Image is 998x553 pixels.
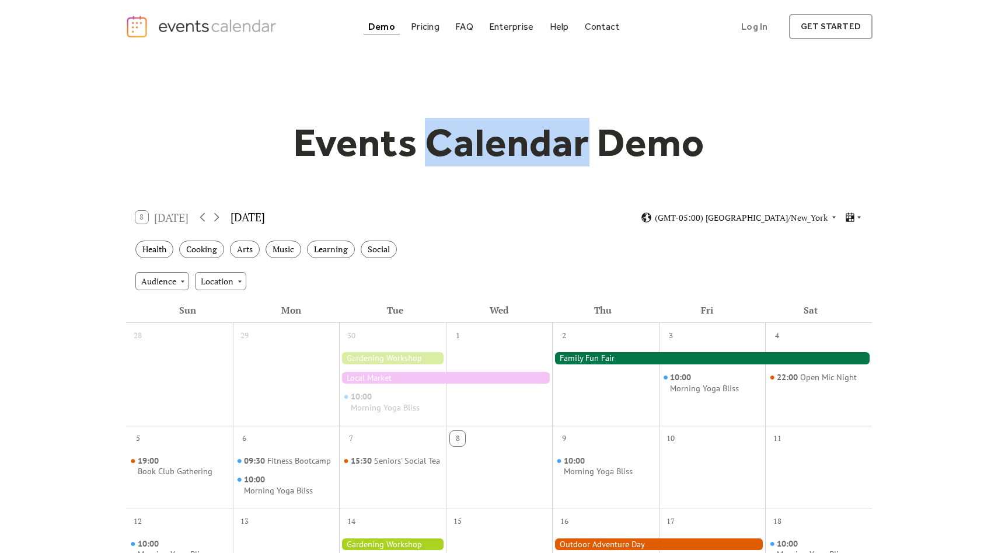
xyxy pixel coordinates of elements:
a: home [125,15,280,39]
a: Help [545,19,574,34]
div: Enterprise [489,23,533,30]
a: Demo [364,19,400,34]
div: FAQ [455,23,473,30]
a: get started [789,14,873,39]
a: Log In [730,14,779,39]
div: Demo [368,23,395,30]
div: Help [550,23,569,30]
a: Pricing [406,19,444,34]
a: FAQ [451,19,478,34]
div: Contact [585,23,620,30]
a: Contact [580,19,624,34]
h1: Events Calendar Demo [275,119,723,166]
div: Pricing [411,23,439,30]
a: Enterprise [484,19,538,34]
